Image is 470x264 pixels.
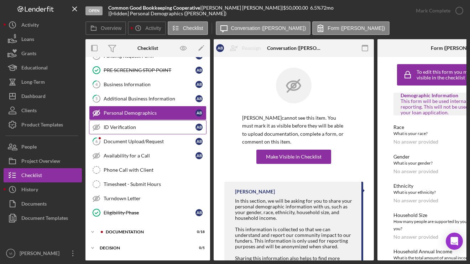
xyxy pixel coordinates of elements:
div: Additional Business Information [104,96,195,102]
div: A B [195,124,203,131]
div: A B [195,209,203,216]
button: Product Templates [4,118,82,132]
button: Checklist [4,168,82,182]
a: 6Document Upload/RequestAB [89,134,207,149]
text: VI [9,252,12,255]
div: A B [195,95,203,102]
div: Checklist [21,168,42,184]
div: Grants [21,46,36,62]
div: People [21,140,37,156]
a: Eligibility PhaseAB [89,206,207,220]
a: Timesheet - Submit Hours [89,177,207,191]
button: Loans [4,32,82,46]
div: Reassign [242,41,261,55]
div: Documents [21,197,47,213]
tspan: 4 [95,82,98,87]
div: | [Hidden] Personal Demographics ([PERSON_NAME]) [108,11,226,16]
div: Long-Term [21,75,45,91]
tspan: 5 [95,96,98,101]
div: Open Intercom Messenger [446,233,463,250]
div: Clients [21,103,37,119]
div: Document Upload/Request [104,139,195,144]
div: [PERSON_NAME] [235,189,275,195]
a: 4Business InformationAB [89,77,207,92]
button: Educational [4,61,82,75]
button: ABReassign [213,41,268,55]
div: Documentation [106,230,187,234]
div: A B [195,138,203,145]
div: 6.5 % [310,5,321,11]
button: Conversation ([PERSON_NAME]) [216,21,311,35]
div: Conversation ([PERSON_NAME]) [267,45,320,51]
div: Checklist [137,45,158,51]
button: Activity [128,21,166,35]
button: People [4,140,82,154]
a: PRE SCREENING STOP POINTAB [89,63,207,77]
div: Decision [100,246,187,250]
button: Project Overview [4,154,82,168]
div: No answer provided [393,169,438,174]
div: Timesheet - Submit Hours [104,181,206,187]
div: Make Visible in Checklist [266,150,322,164]
label: Checklist [183,25,203,31]
button: Overview [85,21,126,35]
div: In this section, we will be asking for you to share your personal demographic information with us... [235,198,354,221]
div: No answer provided [393,198,438,203]
div: Turndown Letter [104,196,206,201]
a: Availability for a CallAB [89,149,207,163]
div: PRE SCREENING STOP POINT [104,67,195,73]
div: ID Verification [104,124,195,130]
div: A B [216,44,224,52]
button: Make Visible in Checklist [256,150,331,164]
button: VI[PERSON_NAME] [4,246,82,260]
label: Activity [145,25,161,31]
button: Documents [4,197,82,211]
div: A B [195,109,203,117]
button: Clients [4,103,82,118]
div: This information is collected so that we can understand and report our community impact to our fu... [235,227,354,249]
div: Availability for a Call [104,153,195,159]
div: [PERSON_NAME] [18,246,64,262]
div: Loans [21,32,34,48]
button: Activity [4,18,82,32]
div: Dashboard [21,89,46,105]
b: Common Good Bookkeeping Cooperative [108,5,200,11]
a: Phone Call with Client [89,163,207,177]
button: Checklist [168,21,208,35]
button: Form ([PERSON_NAME]) [312,21,390,35]
button: Document Templates [4,211,82,225]
button: Long-Term [4,75,82,89]
tspan: 3 [95,53,98,58]
div: History [21,182,38,198]
div: Document Templates [21,211,68,227]
button: Grants [4,46,82,61]
div: No answer provided [393,234,438,240]
a: Personal DemographicsAB [89,106,207,120]
div: | [108,5,202,11]
a: 5Additional Business InformationAB [89,92,207,106]
div: A B [195,67,203,74]
div: Business Information [104,82,195,87]
div: No answer provided [393,139,438,145]
div: 0 / 18 [192,230,205,234]
div: Activity [21,18,39,34]
div: Eligibility Phase [104,210,195,216]
p: [PERSON_NAME] cannot see this item. You must mark it as visible before they will be able to uploa... [242,114,345,146]
div: Product Templates [21,118,63,134]
tspan: 6 [95,139,98,144]
div: Personal Demographics [104,110,195,116]
button: Dashboard [4,89,82,103]
button: History [4,182,82,197]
